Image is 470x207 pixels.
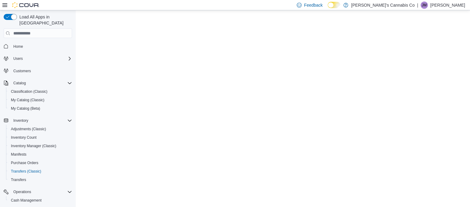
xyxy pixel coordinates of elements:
[1,79,74,87] button: Catalog
[11,198,41,203] span: Cash Management
[13,81,26,86] span: Catalog
[11,117,31,124] button: Inventory
[8,105,72,112] span: My Catalog (Beta)
[6,150,74,159] button: Manifests
[6,125,74,133] button: Adjustments (Classic)
[8,176,28,183] a: Transfers
[8,142,59,150] a: Inventory Manager (Classic)
[11,127,46,131] span: Adjustments (Classic)
[11,169,41,174] span: Transfers (Classic)
[8,151,72,158] span: Manifests
[13,69,31,73] span: Customers
[8,96,72,104] span: My Catalog (Classic)
[1,116,74,125] button: Inventory
[17,14,72,26] span: Load All Apps in [GEOGRAPHIC_DATA]
[11,135,37,140] span: Inventory Count
[8,88,72,95] span: Classification (Classic)
[13,56,23,61] span: Users
[8,159,41,167] a: Purchase Orders
[430,2,465,9] p: [PERSON_NAME]
[11,106,40,111] span: My Catalog (Beta)
[8,125,48,133] a: Adjustments (Classic)
[6,196,74,205] button: Cash Management
[11,43,25,50] a: Home
[13,189,31,194] span: Operations
[8,151,29,158] a: Manifests
[1,188,74,196] button: Operations
[11,42,72,50] span: Home
[8,197,44,204] a: Cash Management
[11,177,26,182] span: Transfers
[13,118,28,123] span: Inventory
[13,44,23,49] span: Home
[11,55,25,62] button: Users
[1,42,74,50] button: Home
[11,188,34,196] button: Operations
[12,2,39,8] img: Cova
[422,2,427,9] span: JM
[304,2,323,8] span: Feedback
[11,89,48,94] span: Classification (Classic)
[6,176,74,184] button: Transfers
[11,160,38,165] span: Purchase Orders
[8,134,39,141] a: Inventory Count
[1,54,74,63] button: Users
[8,88,50,95] a: Classification (Classic)
[11,79,72,87] span: Catalog
[11,144,56,148] span: Inventory Manager (Classic)
[421,2,428,9] div: Jeff McCollum
[11,67,33,75] a: Customers
[6,167,74,176] button: Transfers (Classic)
[11,79,28,87] button: Catalog
[8,125,72,133] span: Adjustments (Classic)
[417,2,418,9] p: |
[6,159,74,167] button: Purchase Orders
[11,55,72,62] span: Users
[8,168,72,175] span: Transfers (Classic)
[11,98,45,102] span: My Catalog (Classic)
[8,142,72,150] span: Inventory Manager (Classic)
[11,117,72,124] span: Inventory
[8,176,72,183] span: Transfers
[1,66,74,75] button: Customers
[11,152,26,157] span: Manifests
[6,96,74,104] button: My Catalog (Classic)
[6,133,74,142] button: Inventory Count
[8,159,72,167] span: Purchase Orders
[8,197,72,204] span: Cash Management
[6,87,74,96] button: Classification (Classic)
[11,67,72,75] span: Customers
[8,134,72,141] span: Inventory Count
[328,2,340,8] input: Dark Mode
[8,168,44,175] a: Transfers (Classic)
[6,104,74,113] button: My Catalog (Beta)
[8,96,47,104] a: My Catalog (Classic)
[6,142,74,150] button: Inventory Manager (Classic)
[351,2,415,9] p: [PERSON_NAME]'s Cannabis Co
[8,105,43,112] a: My Catalog (Beta)
[11,188,72,196] span: Operations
